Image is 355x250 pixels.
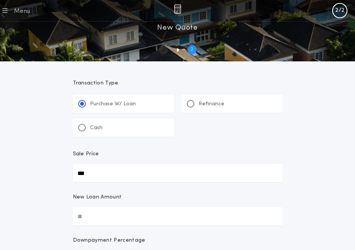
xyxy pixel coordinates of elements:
img: img [174,5,181,14]
p: Purchase W/ Loan [90,100,136,108]
p: Cash [90,124,103,132]
input: New Loan Amount [73,207,282,225]
h1: New Quote [157,22,197,34]
p: Sale Price [73,150,99,158]
p: Downpayment Percentage [73,237,145,244]
h2: 2 [191,47,193,53]
p: Transaction Type [73,80,282,87]
p: New Loan Amount [73,194,122,201]
input: Sale Price [73,164,282,182]
p: Refinance [199,100,224,108]
div: Menu [14,7,30,16]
